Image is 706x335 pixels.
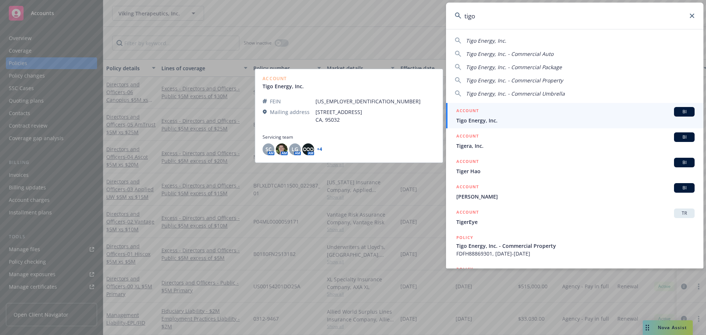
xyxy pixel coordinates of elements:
[446,154,703,179] a: ACCOUNTBITiger Hao
[677,159,692,166] span: BI
[456,234,473,241] h5: POLICY
[446,103,703,128] a: ACCOUNTBITigo Energy, Inc.
[677,134,692,140] span: BI
[446,204,703,230] a: ACCOUNTTRTigerEye
[466,50,553,57] span: Tigo Energy, Inc. - Commercial Auto
[466,64,562,71] span: Tigo Energy, Inc. - Commercial Package
[456,142,695,150] span: Tigera, Inc.
[456,167,695,175] span: Tiger Hao
[677,108,692,115] span: BI
[456,265,473,273] h5: POLICY
[456,193,695,200] span: [PERSON_NAME]
[456,209,479,217] h5: ACCOUNT
[456,132,479,141] h5: ACCOUNT
[456,250,695,257] span: FDFH88869301, [DATE]-[DATE]
[677,185,692,191] span: BI
[456,242,695,250] span: Tigo Energy, Inc. - Commercial Property
[446,179,703,204] a: ACCOUNTBI[PERSON_NAME]
[677,210,692,217] span: TR
[466,37,506,44] span: Tigo Energy, Inc.
[456,183,479,192] h5: ACCOUNT
[456,218,695,226] span: TigerEye
[456,158,479,167] h5: ACCOUNT
[456,117,695,124] span: Tigo Energy, Inc.
[446,261,703,293] a: POLICY
[456,107,479,116] h5: ACCOUNT
[446,128,703,154] a: ACCOUNTBITigera, Inc.
[446,230,703,261] a: POLICYTigo Energy, Inc. - Commercial PropertyFDFH88869301, [DATE]-[DATE]
[446,3,703,29] input: Search...
[466,90,565,97] span: Tigo Energy, Inc. - Commercial Umbrella
[466,77,563,84] span: Tigo Energy, Inc. - Commercial Property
